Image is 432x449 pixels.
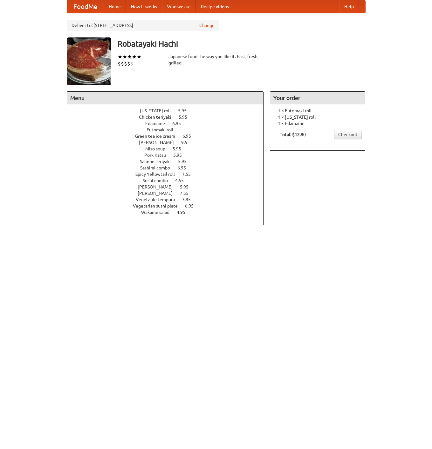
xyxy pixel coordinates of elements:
[143,178,195,183] a: Sushi combo 4.55
[182,172,197,177] span: 7.55
[132,53,137,60] li: ★
[147,127,191,132] a: Futomaki roll
[179,115,194,120] span: 5.95
[122,53,127,60] li: ★
[339,0,359,13] a: Help
[145,121,171,126] span: Edamame
[182,134,197,139] span: 6.95
[136,197,202,202] a: Vegetable tempura 3.95
[139,140,199,145] a: [PERSON_NAME] 9.5
[199,22,215,29] a: Change
[144,153,194,158] a: Pork Katsu 5.95
[178,108,193,113] span: 5.95
[67,92,264,104] h4: Menu
[140,159,198,164] a: Salmon teriyaki 5.95
[135,172,181,177] span: Spicy Yellowtail roll
[137,53,141,60] li: ★
[133,203,184,208] span: Vegetarian sushi plate
[180,191,195,196] span: 7.55
[135,134,182,139] span: Green tea ice cream
[138,191,179,196] span: [PERSON_NAME]
[126,0,162,13] a: How it works
[280,132,306,137] b: Total: $12.90
[138,184,179,189] span: [PERSON_NAME]
[273,114,362,120] li: 1 × [US_STATE] roll
[177,165,192,170] span: 6.95
[273,108,362,114] li: 1 × Futomaki roll
[67,20,219,31] div: Deliver to: [STREET_ADDRESS]
[136,197,181,202] span: Vegetable tempura
[121,60,124,67] li: $
[138,191,200,196] a: [PERSON_NAME] 7.55
[118,37,366,50] h3: Robatayaki Hachi
[178,159,193,164] span: 5.95
[145,121,193,126] a: Edamame 6.95
[135,134,203,139] a: Green tea ice cream 6.95
[147,127,180,132] span: Futomaki roll
[162,0,196,13] a: Who we are
[118,60,121,67] li: $
[139,115,178,120] span: Chicken teriyaki
[140,108,177,113] span: [US_STATE] roll
[270,92,365,104] h4: Your order
[185,203,200,208] span: 6.95
[143,178,174,183] span: Sushi combo
[133,203,205,208] a: Vegetarian sushi plate 6.95
[273,120,362,127] li: 1 × Edamame
[177,210,192,215] span: 4.95
[139,115,199,120] a: Chicken teriyaki 5.95
[181,140,194,145] span: 9.5
[140,108,198,113] a: [US_STATE] roll 5.95
[140,159,177,164] span: Salmon teriyaki
[168,53,264,66] div: Japanese food the way you like it. Fast, fresh, grilled.
[172,121,187,126] span: 6.95
[180,184,195,189] span: 5.95
[182,197,197,202] span: 3.95
[145,146,193,151] a: Miso soup 5.95
[173,146,188,151] span: 5.95
[334,130,362,139] a: Checkout
[139,140,180,145] span: [PERSON_NAME]
[118,53,122,60] li: ★
[141,210,176,215] span: Wakame salad
[127,60,130,67] li: $
[173,153,188,158] span: 5.95
[141,210,197,215] a: Wakame salad 4.95
[175,178,190,183] span: 4.55
[138,184,200,189] a: [PERSON_NAME] 5.95
[144,153,172,158] span: Pork Katsu
[140,165,176,170] span: Sashimi combo
[140,165,198,170] a: Sashimi combo 6.95
[135,172,202,177] a: Spicy Yellowtail roll 7.55
[104,0,126,13] a: Home
[67,0,104,13] a: FoodMe
[67,37,111,85] img: angular.jpg
[127,53,132,60] li: ★
[130,60,134,67] li: $
[124,60,127,67] li: $
[196,0,234,13] a: Recipe videos
[145,146,172,151] span: Miso soup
